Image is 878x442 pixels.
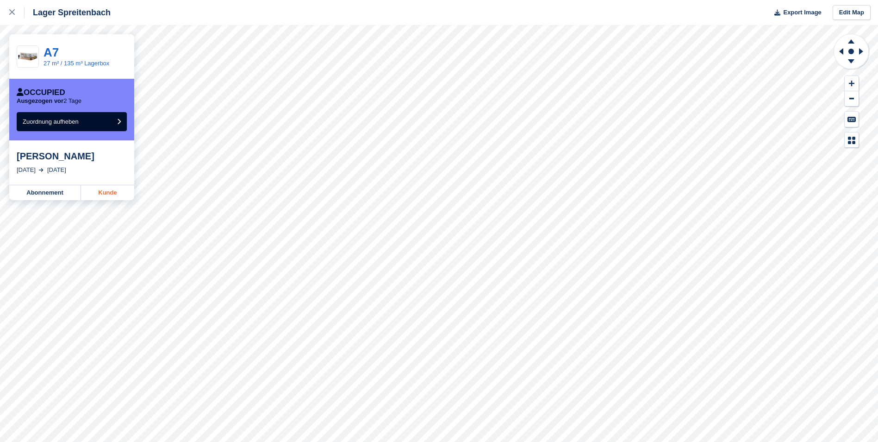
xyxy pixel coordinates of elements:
img: 28,00%20qm-unit.jpg [17,49,38,65]
button: Zuordnung aufheben [17,112,127,131]
button: Map Legend [845,133,859,148]
button: Export Image [769,5,822,20]
a: A7 [44,45,59,59]
div: Occupied [17,88,65,97]
span: Zuordnung aufheben [23,118,79,125]
div: Lager Spreitenbach [25,7,111,18]
a: Kunde [81,185,134,200]
a: Abonnement [9,185,81,200]
span: Ausgezogen vor [17,97,63,104]
button: Keyboard Shortcuts [845,112,859,127]
img: arrow-right-light-icn-cde0832a797a2874e46488d9cf13f60e5c3a73dbe684e267c42b8395dfbc2abf.svg [39,168,44,172]
div: [PERSON_NAME] [17,151,127,162]
div: [DATE] [17,165,36,175]
button: Zoom In [845,76,859,91]
a: 27 m² / 135 m³ Lagerbox [44,60,109,67]
a: Edit Map [833,5,871,20]
span: Export Image [783,8,821,17]
button: Zoom Out [845,91,859,107]
p: 2 Tage [17,97,81,105]
div: [DATE] [47,165,66,175]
